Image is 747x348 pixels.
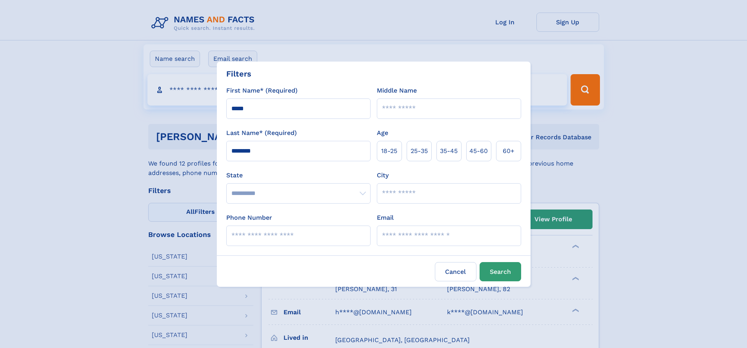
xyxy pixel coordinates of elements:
[480,262,521,281] button: Search
[377,213,394,222] label: Email
[226,68,251,80] div: Filters
[226,171,371,180] label: State
[440,146,458,156] span: 35‑45
[381,146,397,156] span: 18‑25
[226,86,298,95] label: First Name* (Required)
[503,146,514,156] span: 60+
[226,128,297,138] label: Last Name* (Required)
[377,128,388,138] label: Age
[469,146,488,156] span: 45‑60
[377,86,417,95] label: Middle Name
[226,213,272,222] label: Phone Number
[411,146,428,156] span: 25‑35
[377,171,389,180] label: City
[435,262,476,281] label: Cancel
